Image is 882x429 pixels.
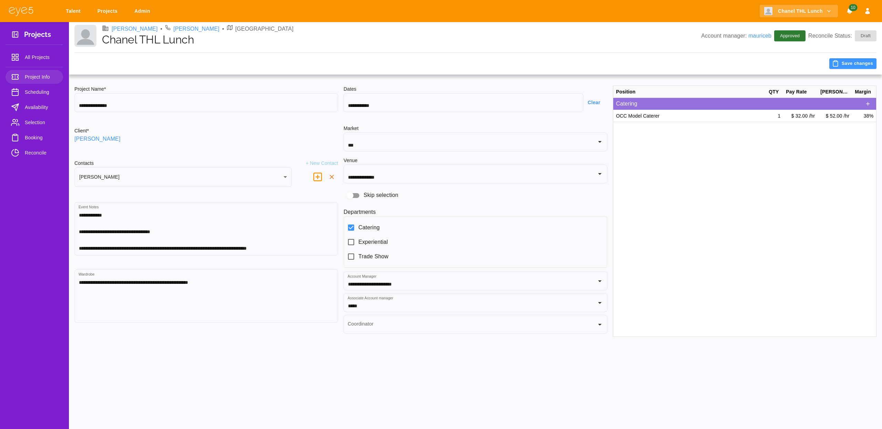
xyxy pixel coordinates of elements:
[613,110,766,122] div: OCC Model Caterer
[25,103,58,111] span: Availability
[6,85,63,99] a: Scheduling
[112,25,158,33] a: [PERSON_NAME]
[93,5,124,18] a: Projects
[306,160,338,167] p: + New Contact
[766,110,783,122] div: 1
[79,272,95,277] label: Wardrobe
[25,53,58,61] span: All Projects
[348,296,393,301] label: Associate Account manager
[595,320,605,329] button: Open
[8,6,34,16] img: eye5
[616,100,862,108] p: Catering
[760,5,838,18] button: Chanel THL Lunch
[343,125,607,132] h6: Market
[701,32,771,40] p: Account manager:
[358,223,380,232] span: Catering
[862,98,873,109] div: outlined button group
[764,7,772,15] img: Client logo
[74,135,121,143] a: [PERSON_NAME]
[595,137,605,147] button: Open
[862,98,873,109] button: Add Position
[61,5,88,18] a: Talent
[595,298,605,308] button: Open
[6,146,63,160] a: Reconcile
[25,149,58,157] span: Reconcile
[852,86,876,98] div: Margin
[24,30,51,41] h3: Projects
[79,204,99,210] label: Event Notes
[583,96,607,109] button: Clear
[358,238,388,246] span: Experiential
[343,86,607,93] h6: Dates
[748,33,771,39] a: mauriceb
[348,274,377,279] label: Account Manager
[613,86,766,98] div: Position
[595,169,605,179] button: Open
[852,110,876,122] div: 38%
[6,50,63,64] a: All Projects
[6,70,63,84] a: Project Info
[222,25,224,33] li: •
[6,131,63,144] a: Booking
[818,86,852,98] div: [PERSON_NAME]
[173,25,219,33] a: [PERSON_NAME]
[130,5,157,18] a: Admin
[6,116,63,129] a: Selection
[766,86,783,98] div: QTY
[74,25,96,47] img: Client logo
[74,160,94,167] h6: Contacts
[74,127,89,135] h6: Client*
[343,157,357,164] h6: Venue
[843,5,856,18] button: Notifications
[849,4,857,11] span: 10
[74,167,292,187] div: [PERSON_NAME]
[6,100,63,114] a: Availability
[829,58,876,69] button: Save changes
[358,252,388,261] span: Trade Show
[783,110,818,122] div: $ 32.00 /hr
[857,32,875,39] span: Draft
[25,88,58,96] span: Scheduling
[235,25,294,33] p: [GEOGRAPHIC_DATA]
[776,32,804,39] span: Approved
[25,133,58,142] span: Booking
[74,86,338,93] h6: Project Name*
[310,169,326,185] button: delete
[808,30,876,41] p: Reconcile Status:
[343,208,607,216] h6: Departments
[595,276,605,286] button: Open
[818,110,852,122] div: $ 52.00 /hr
[161,25,163,33] li: •
[25,118,58,127] span: Selection
[343,189,607,202] div: Skip selection
[102,33,701,46] h1: Chanel THL Lunch
[25,73,58,81] span: Project Info
[783,86,818,98] div: Pay Rate
[326,171,338,183] button: delete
